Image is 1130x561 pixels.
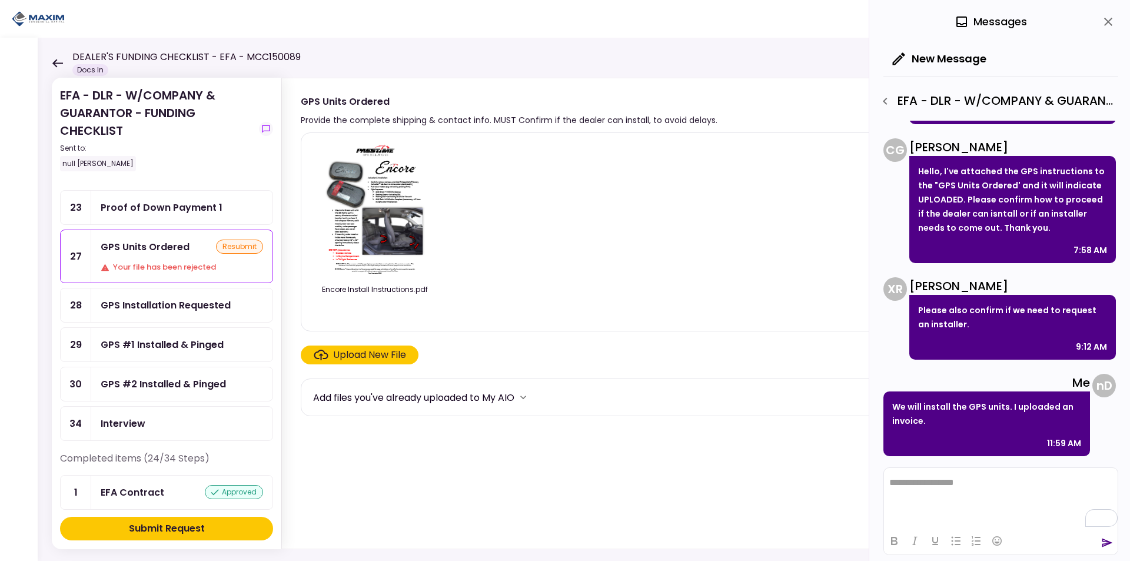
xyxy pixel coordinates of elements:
div: Completed items (24/34 Steps) [60,452,273,475]
button: Bullet list [946,533,966,549]
button: close [1098,12,1118,32]
div: Interview [101,416,145,431]
div: Me [883,374,1090,391]
button: Numbered list [966,533,986,549]
div: X R [883,277,907,301]
img: Partner icon [12,10,65,28]
a: 28GPS Installation Requested [60,288,273,323]
a: 34Interview [60,406,273,441]
button: send [1101,537,1113,549]
div: C G [883,138,907,162]
span: Click here to upload the required document [301,346,418,364]
div: EFA Contract [101,485,164,500]
div: Messages [955,13,1027,31]
a: 27GPS Units OrderedresubmitYour file has been rejected [60,230,273,283]
div: 30 [61,367,91,401]
button: more [514,389,532,406]
div: GPS Installation Requested [101,298,231,313]
div: Proof of Down Payment 1 [101,200,222,215]
div: GPS Units OrderedProvide the complete shipping & contact info. MUST Confirm if the dealer can ins... [281,78,1106,549]
button: Bold [884,533,904,549]
div: [PERSON_NAME] [909,138,1116,156]
p: Hello, I've attached the GPS instructions to the "GPS Units Ordered' and it will indicate UPLOADE... [918,164,1107,235]
div: 29 [61,328,91,361]
div: 28 [61,288,91,322]
div: GPS #1 Installed & Pinged [101,337,224,352]
p: Please also confirm if we need to request an installer. [918,303,1107,331]
div: 9:12 AM [1076,340,1107,354]
div: 1 [61,476,91,509]
h1: DEALER'S FUNDING CHECKLIST - EFA - MCC150089 [72,50,301,64]
div: Encore Install Instructions.pdf [313,284,437,295]
div: n D [1092,374,1116,397]
div: Docs In [72,64,108,76]
div: Sent to: [60,143,254,154]
button: New Message [883,44,996,74]
button: Submit Request [60,517,273,540]
div: EFA - DLR - W/COMPANY & GUARANTOR - FUNDING CHECKLIST [60,87,254,171]
a: 30GPS #2 Installed & Pinged [60,367,273,401]
div: 23 [61,191,91,224]
p: We will install the GPS units. I uploaded an invoice. [892,400,1081,428]
button: Underline [925,533,945,549]
div: Upload New File [333,348,406,362]
div: approved [205,485,263,499]
button: show-messages [259,122,273,136]
a: 23Proof of Down Payment 1 [60,190,273,225]
div: 11:59 AM [1047,436,1081,450]
div: 7:58 AM [1073,243,1107,257]
div: GPS Units Ordered [101,240,190,254]
div: null [PERSON_NAME] [60,156,136,171]
div: Provide the complete shipping & contact info. MUST Confirm if the dealer can install, to avoid de... [301,113,717,127]
button: Italic [905,533,925,549]
iframe: Rich Text Area [884,468,1118,527]
div: GPS Units Ordered [301,94,717,109]
div: Add files you've already uploaded to My AIO [313,390,514,405]
div: 34 [61,407,91,440]
a: 1EFA Contractapproved [60,475,273,510]
div: EFA - DLR - W/COMPANY & GUARANTOR - FUNDING CHECKLIST - GPS Units Ordered [875,91,1118,111]
div: Your file has been rejected [101,261,263,273]
div: resubmit [216,240,263,254]
div: Submit Request [129,522,205,536]
div: [PERSON_NAME] [909,277,1116,295]
div: 27 [61,230,91,283]
div: GPS #2 Installed & Pinged [101,377,226,391]
button: Emojis [987,533,1007,549]
a: 29GPS #1 Installed & Pinged [60,327,273,362]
